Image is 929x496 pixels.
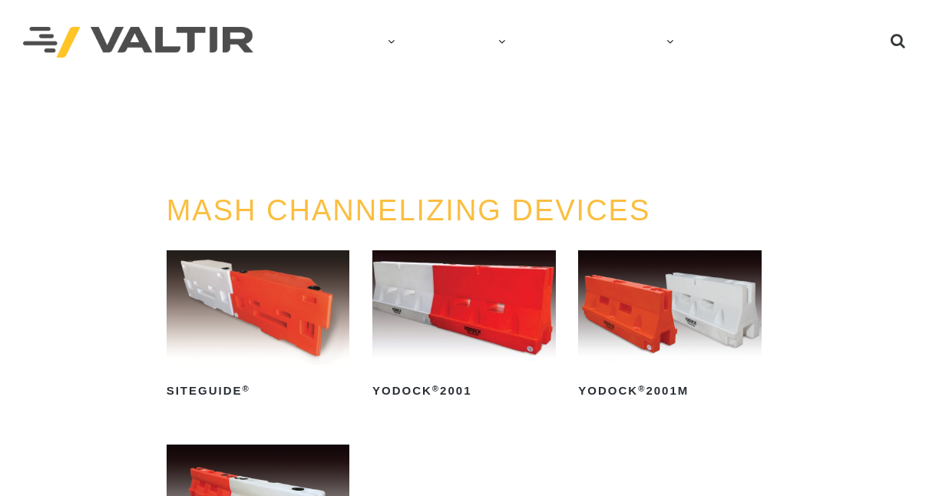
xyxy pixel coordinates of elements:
a: MASH CHANNELIZING DEVICES [167,194,651,227]
a: SiteGuide® [167,250,350,403]
sup: ® [243,384,250,393]
a: CONTACT [689,27,776,58]
img: Valtir [23,27,253,58]
a: Yodock®2001M [578,250,762,403]
h2: Yodock 2001M [578,379,762,403]
a: CAREERS [587,27,689,58]
sup: ® [638,384,646,393]
sup: ® [432,384,440,393]
img: Yodock 2001 Water Filled Barrier and Barricade [372,250,556,365]
a: COMPANY [306,27,410,58]
h2: Yodock 2001 [372,379,556,403]
a: PRODUCTS [410,27,521,58]
a: NEWS [521,27,587,58]
a: Yodock®2001 [372,250,556,403]
h2: SiteGuide [167,379,350,403]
